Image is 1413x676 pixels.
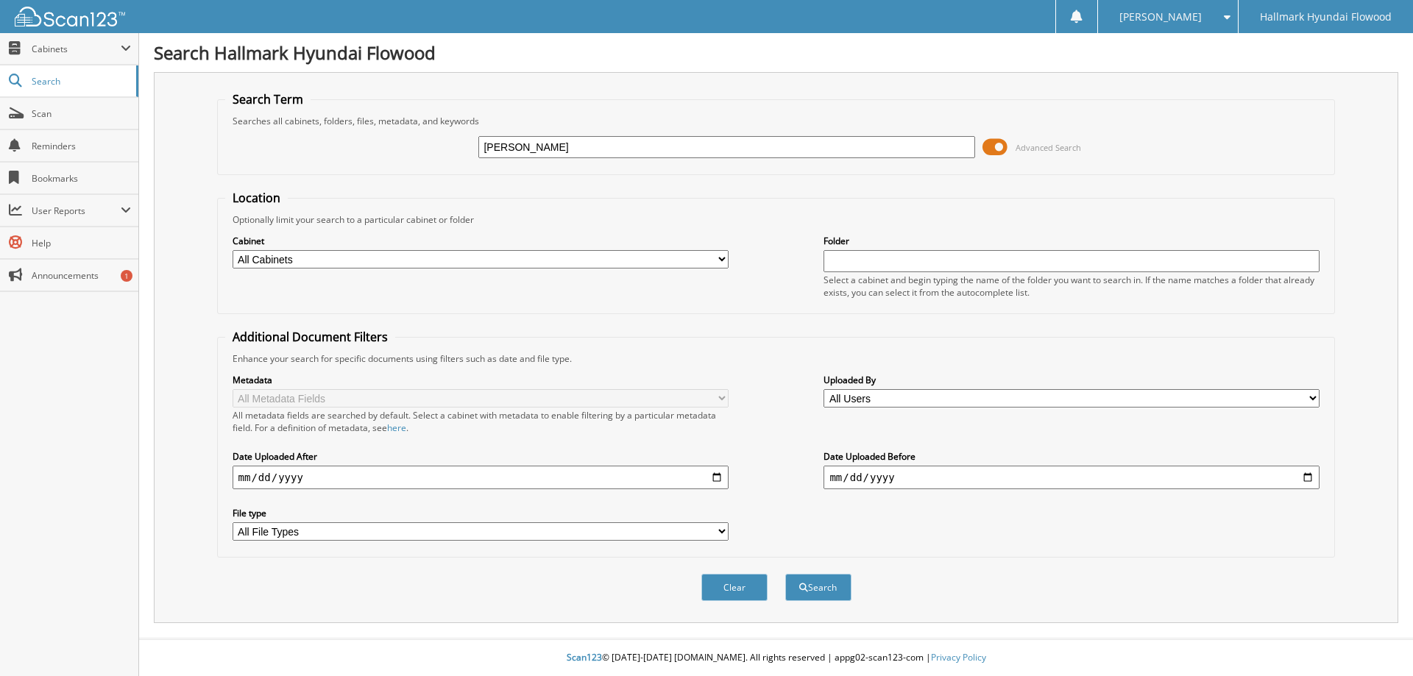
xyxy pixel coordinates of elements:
[32,75,129,88] span: Search
[225,213,1328,226] div: Optionally limit your search to a particular cabinet or folder
[931,651,986,663] a: Privacy Policy
[225,190,288,206] legend: Location
[225,329,395,345] legend: Additional Document Filters
[233,507,729,519] label: File type
[1119,13,1202,21] span: [PERSON_NAME]
[225,352,1328,365] div: Enhance your search for specific documents using filters such as date and file type.
[567,651,602,663] span: Scan123
[32,269,131,282] span: Announcements
[233,235,729,247] label: Cabinet
[32,172,131,185] span: Bookmarks
[32,204,121,217] span: User Reports
[32,107,131,120] span: Scan
[233,409,729,434] div: All metadata fields are searched by default. Select a cabinet with metadata to enable filtering b...
[32,237,131,249] span: Help
[1260,13,1392,21] span: Hallmark Hyundai Flowood
[225,91,311,107] legend: Search Term
[824,450,1320,463] label: Date Uploaded Before
[15,7,125,26] img: scan123-logo-white.svg
[233,450,729,463] label: Date Uploaded After
[233,374,729,386] label: Metadata
[785,574,851,601] button: Search
[387,421,406,434] a: here
[225,115,1328,127] div: Searches all cabinets, folders, files, metadata, and keywords
[121,270,132,282] div: 1
[824,274,1320,299] div: Select a cabinet and begin typing the name of the folder you want to search in. If the name match...
[233,466,729,489] input: start
[32,140,131,152] span: Reminders
[1339,605,1413,676] iframe: Chat Widget
[824,374,1320,386] label: Uploaded By
[154,40,1398,65] h1: Search Hallmark Hyundai Flowood
[701,574,768,601] button: Clear
[32,43,121,55] span: Cabinets
[824,235,1320,247] label: Folder
[139,640,1413,676] div: © [DATE]-[DATE] [DOMAIN_NAME]. All rights reserved | appg02-scan123-com |
[1016,142,1081,153] span: Advanced Search
[824,466,1320,489] input: end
